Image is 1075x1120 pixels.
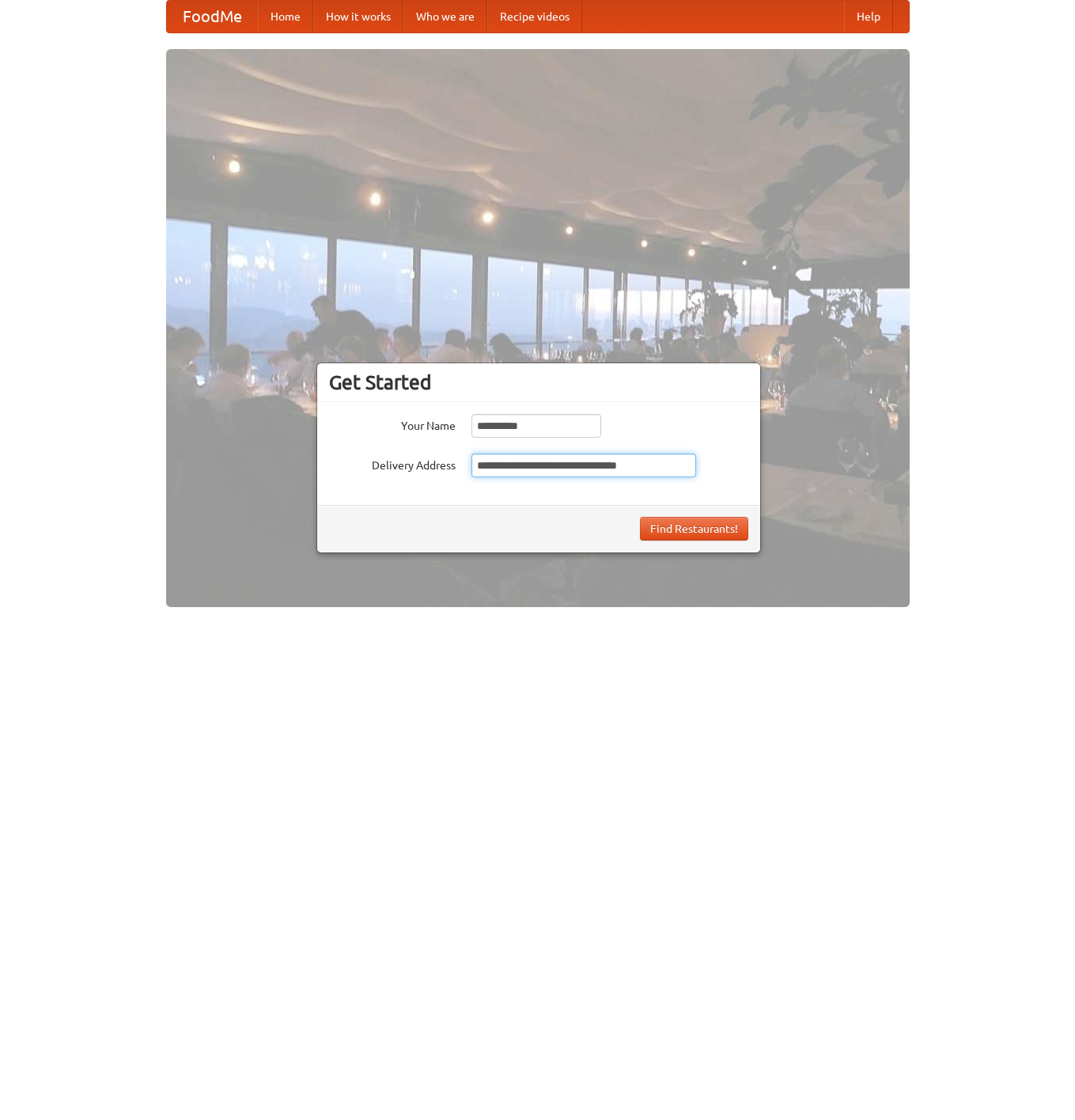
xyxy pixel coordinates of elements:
a: FoodMe [167,1,258,32]
a: Help [844,1,893,32]
a: How it works [313,1,403,32]
a: Who we are [403,1,487,32]
a: Home [258,1,313,32]
h3: Get Started [329,370,748,394]
button: Find Restaurants! [640,517,748,541]
label: Delivery Address [329,454,456,473]
a: Recipe videos [487,1,582,32]
label: Your Name [329,414,456,434]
